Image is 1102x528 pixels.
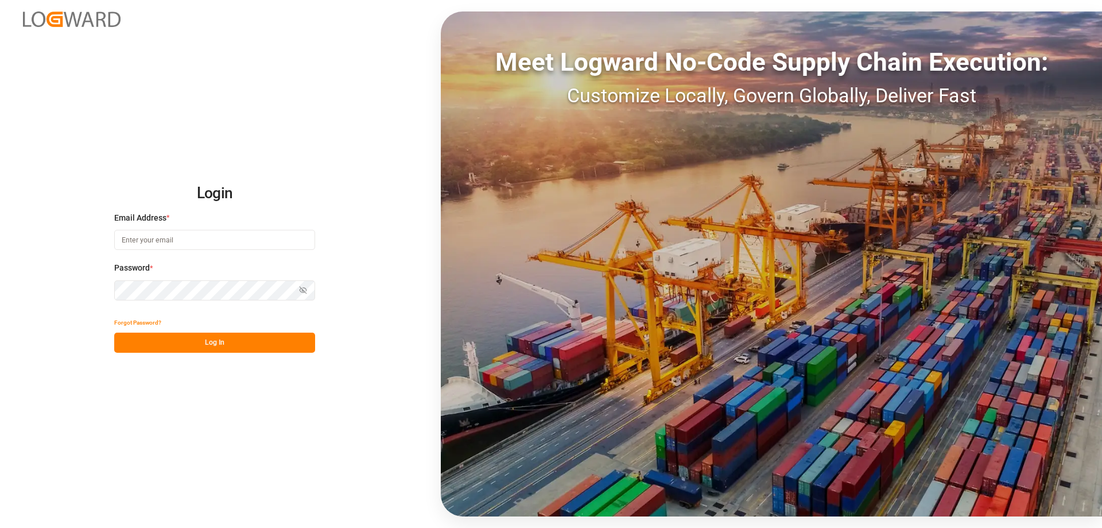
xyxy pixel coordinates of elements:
[114,175,315,212] h2: Login
[114,333,315,353] button: Log In
[114,262,150,274] span: Password
[114,313,161,333] button: Forgot Password?
[23,11,121,27] img: Logward_new_orange.png
[441,43,1102,81] div: Meet Logward No-Code Supply Chain Execution:
[114,230,315,250] input: Enter your email
[114,212,166,224] span: Email Address
[441,81,1102,110] div: Customize Locally, Govern Globally, Deliver Fast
